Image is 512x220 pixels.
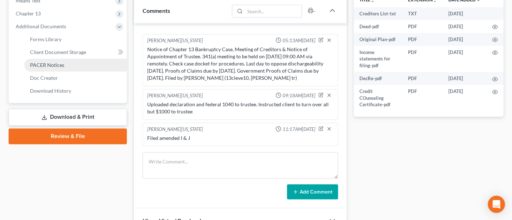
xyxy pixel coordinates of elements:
[16,23,66,29] span: Additional Documents
[354,7,402,20] td: Creditors List-txt
[9,109,127,126] a: Download & Print
[147,46,333,82] div: Notice of Chapter 13 Bankruptcy Case, Meeting of Creditors & Notice of Appointment of Trustee. 34...
[443,46,486,72] td: [DATE]
[443,33,486,46] td: [DATE]
[147,92,203,99] div: [PERSON_NAME][US_STATE]
[147,126,203,133] div: [PERSON_NAME][US_STATE]
[283,37,315,44] span: 05:13AM[DATE]
[354,33,402,46] td: Original Plan-pdf
[9,128,127,144] a: Review & File
[443,85,486,111] td: [DATE]
[24,46,127,59] a: Client Document Storage
[24,84,127,97] a: Download History
[402,7,443,20] td: TXT
[443,72,486,85] td: [DATE]
[488,196,505,213] div: Open Intercom Messenger
[443,20,486,33] td: [DATE]
[402,46,443,72] td: PDF
[283,126,315,133] span: 11:17AM[DATE]
[402,72,443,85] td: PDF
[402,85,443,111] td: PDF
[30,36,61,42] span: Forms Library
[402,33,443,46] td: PDF
[30,75,58,81] span: Doc Creator
[30,88,71,94] span: Download History
[245,5,302,17] input: Search...
[16,10,41,16] span: Chapter 13
[354,72,402,85] td: DecRe-pdf
[402,20,443,33] td: PDF
[30,62,64,68] span: PACER Notices
[354,46,402,72] td: Income statements for filing-pdf
[287,184,338,199] button: Add Comment
[443,7,486,20] td: [DATE]
[147,135,333,142] div: Filed amended I & J
[147,101,333,115] div: Uploaded declaration and federal 1040 to trustee. Instructed client to turn over all but $1000 to...
[354,85,402,111] td: Credit COunseling Certificate-pdf
[147,37,203,44] div: [PERSON_NAME][US_STATE]
[30,49,86,55] span: Client Document Storage
[143,7,170,14] span: Comments
[283,92,315,99] span: 09:18AM[DATE]
[24,33,127,46] a: Forms Library
[24,59,127,72] a: PACER Notices
[354,20,402,33] td: Deed-pdf
[24,72,127,84] a: Doc Creator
